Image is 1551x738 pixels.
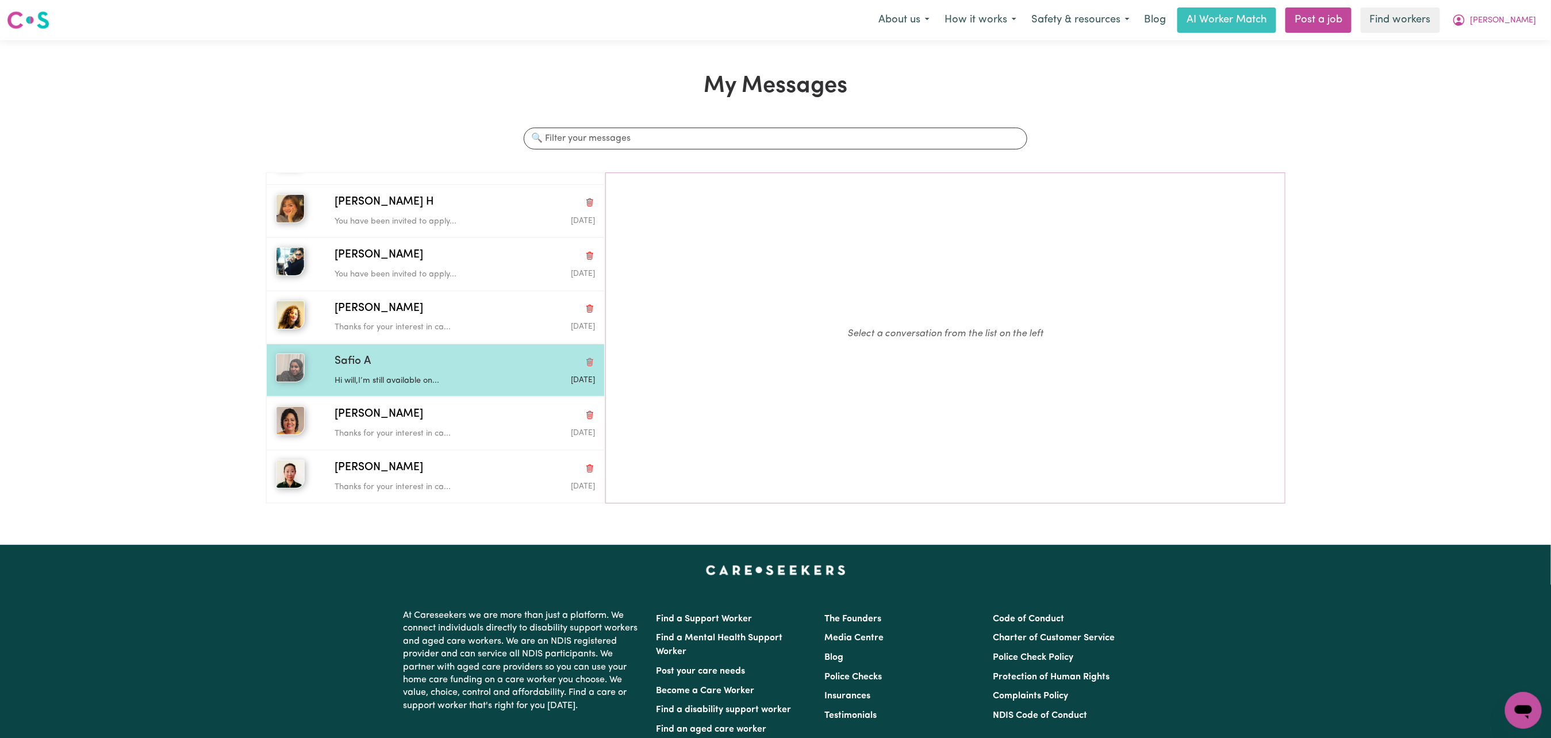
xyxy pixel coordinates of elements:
p: Thanks for your interest in ca... [335,428,508,440]
span: Message sent on June 2, 2025 [571,429,595,437]
img: Jazz Davies [276,301,305,329]
input: 🔍 Filter your messages [524,128,1027,149]
button: Ashika J[PERSON_NAME]Delete conversationThanks for your interest in ca...Message sent on June 2, ... [266,397,605,449]
a: Testimonials [824,711,877,720]
button: Delete conversation [585,301,595,316]
a: AI Worker Match [1177,7,1276,33]
img: Careseekers logo [7,10,49,30]
a: Code of Conduct [993,614,1065,624]
a: Find an aged care worker [656,725,766,734]
a: Police Checks [824,672,882,682]
span: [PERSON_NAME] [1471,14,1537,27]
button: Safety & resources [1024,8,1137,32]
a: Post your care needs [656,667,745,676]
a: Blog [824,653,843,662]
button: Phung H[PERSON_NAME] HDelete conversationYou have been invited to apply...Message sent on August ... [266,184,605,237]
p: You have been invited to apply... [335,216,508,228]
p: You have been invited to apply... [335,268,508,281]
span: Message sent on July 2, 2025 [571,323,595,330]
span: Message sent on August 4, 2025 [571,270,595,278]
button: My Account [1445,8,1544,32]
img: Phung H [276,194,305,223]
p: Thanks for your interest in ca... [335,321,508,334]
button: Delete conversation [585,460,595,475]
span: [PERSON_NAME] [335,301,423,317]
a: Complaints Policy [993,691,1069,701]
button: How it works [937,8,1024,32]
a: Blog [1137,7,1173,33]
img: Safio A [276,353,305,382]
a: The Founders [824,614,881,624]
button: Emily Z[PERSON_NAME]Delete conversationThanks for your interest in ca...Message sent on June 2, 2025 [266,450,605,503]
p: Thanks for your interest in ca... [335,481,508,494]
span: Message sent on June 2, 2025 [571,376,595,384]
span: Message sent on June 2, 2025 [571,483,595,490]
iframe: Button to launch messaging window [1505,692,1542,729]
button: Sheela R[PERSON_NAME]Delete conversationYou have been invited to apply...Message sent on August 4... [266,237,605,290]
p: Hi will,I’m still available on... [335,375,508,387]
a: Media Centre [824,633,884,643]
button: Safio ASafio ADelete conversationHi will,I’m still available on...Message sent on June 2, 2025 [266,344,605,397]
a: Become a Care Worker [656,686,754,695]
button: About us [871,8,937,32]
a: Insurances [824,691,870,701]
button: Delete conversation [585,248,595,263]
img: Ashika J [276,406,305,435]
a: Police Check Policy [993,653,1074,662]
span: Safio A [335,353,371,370]
span: Message sent on August 4, 2025 [571,217,595,225]
a: NDIS Code of Conduct [993,711,1088,720]
a: Careseekers logo [7,7,49,33]
button: Delete conversation [585,354,595,369]
p: At Careseekers we are more than just a platform. We connect individuals directly to disability su... [403,605,642,717]
a: Protection of Human Rights [993,672,1110,682]
span: [PERSON_NAME] [335,406,423,423]
a: Find a Mental Health Support Worker [656,633,782,656]
button: Jazz Davies [PERSON_NAME]Delete conversationThanks for your interest in ca...Message sent on July... [266,291,605,344]
span: [PERSON_NAME] H [335,194,434,211]
h1: My Messages [266,72,1286,100]
span: [PERSON_NAME] [335,247,423,264]
button: Delete conversation [585,408,595,422]
a: Post a job [1285,7,1352,33]
a: Charter of Customer Service [993,633,1115,643]
a: Find a disability support worker [656,705,791,714]
img: Emily Z [276,460,305,489]
span: [PERSON_NAME] [335,460,423,476]
a: Careseekers home page [706,566,846,575]
button: Delete conversation [585,195,595,210]
em: Select a conversation from the list on the left [847,329,1043,339]
a: Find workers [1361,7,1440,33]
a: Find a Support Worker [656,614,752,624]
img: Sheela R [276,247,305,276]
